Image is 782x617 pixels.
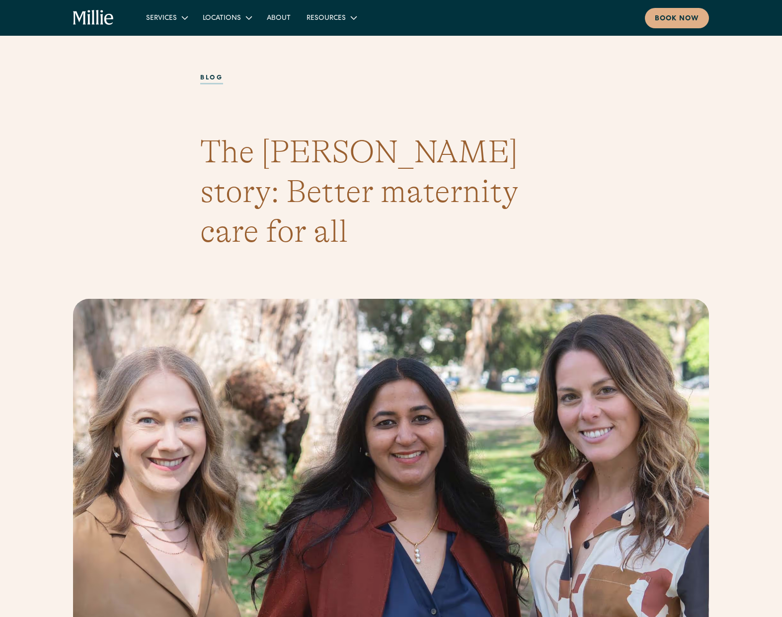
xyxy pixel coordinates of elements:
[259,9,299,26] a: About
[73,10,114,26] a: home
[138,9,195,26] div: Services
[655,14,699,24] div: Book now
[645,8,709,28] a: Book now
[200,73,223,84] a: blog
[146,13,177,24] div: Services
[195,9,259,26] div: Locations
[299,9,364,26] div: Resources
[307,13,346,24] div: Resources
[203,13,241,24] div: Locations
[200,132,582,251] h1: The [PERSON_NAME] story: Better maternity care for all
